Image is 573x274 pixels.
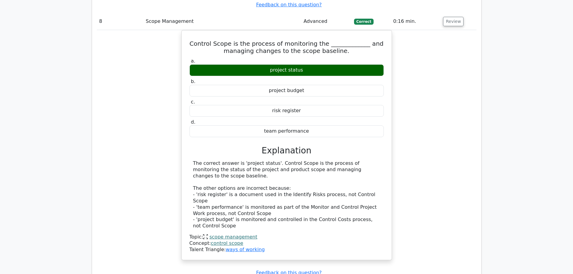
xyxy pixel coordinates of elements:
div: risk register [189,105,384,117]
a: scope management [209,234,257,240]
div: team performance [189,125,384,137]
td: 8 [97,13,143,30]
a: Feedback on this question? [256,2,322,8]
button: Review [443,17,464,26]
span: a. [191,58,196,64]
div: The correct answer is 'project status'. Control Scope is the process of monitoring the status of ... [193,160,380,229]
a: control scope [211,240,243,246]
td: Scope Management [143,13,301,30]
span: b. [191,79,196,84]
div: Talent Triangle: [189,234,384,253]
div: project status [189,64,384,76]
a: ways of working [226,247,265,252]
span: Correct [354,19,374,25]
h5: Control Scope is the process of monitoring the _____________ and managing changes to the scope ba... [189,40,384,54]
h3: Explanation [193,146,380,156]
div: Concept: [189,240,384,247]
span: d. [191,119,196,125]
td: Advanced [301,13,352,30]
span: c. [191,99,195,105]
div: Topic: [189,234,384,240]
td: 0:16 min. [391,13,441,30]
div: project budget [189,85,384,97]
